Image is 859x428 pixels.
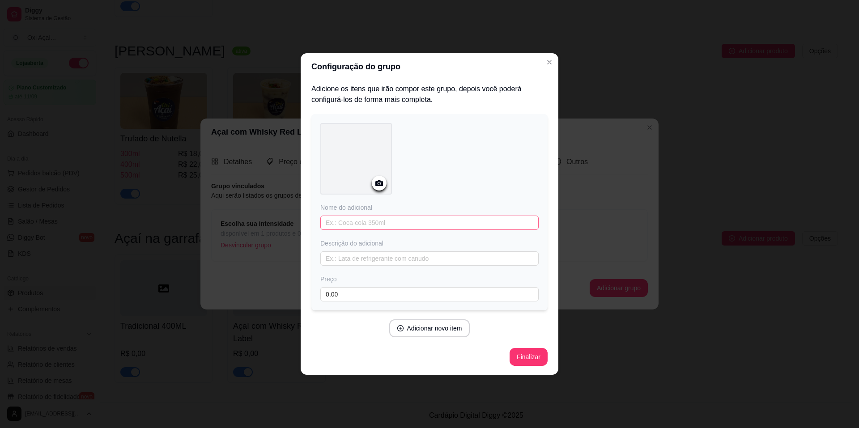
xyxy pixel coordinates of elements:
h2: Adicione os itens que irão compor este grupo, depois você poderá configurá-los de forma mais comp... [311,84,548,105]
button: plus-circleAdicionar novo item [389,319,470,337]
div: Preço [320,275,539,284]
div: Descrição do adicional [320,239,539,248]
input: Ex.: Coca-cola 350ml [320,216,539,230]
span: plus-circle [397,325,404,331]
button: Finalizar [510,348,548,366]
input: Ex.: Lata de refrigerante com canudo [320,251,539,266]
header: Configuração do grupo [301,53,558,80]
div: Nome do adicional [320,203,539,212]
button: Close [542,55,557,69]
